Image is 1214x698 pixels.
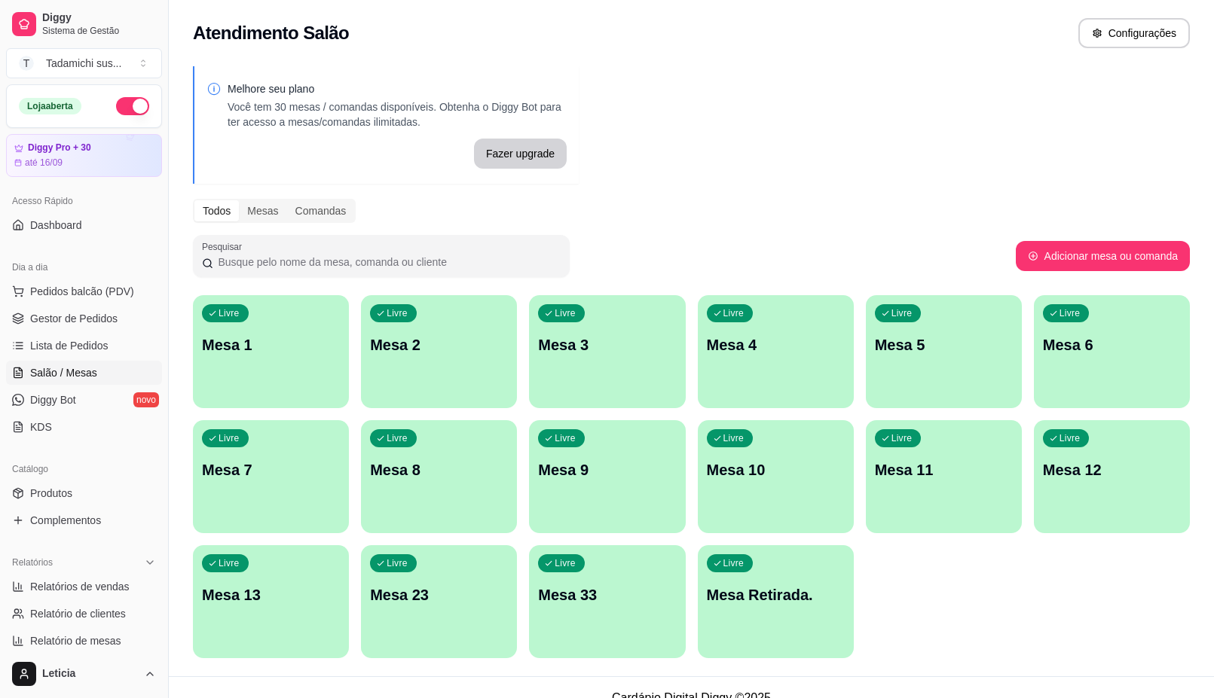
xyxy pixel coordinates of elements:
[529,420,685,533] button: LivreMesa 9
[361,420,517,533] button: LivreMesa 8
[370,584,508,605] p: Mesa 23
[529,295,685,408] button: LivreMesa 3
[228,81,567,96] p: Melhore seu plano
[1043,334,1181,355] p: Mesa 6
[30,606,126,621] span: Relatório de clientes
[213,255,561,270] input: Pesquisar
[30,486,72,501] span: Produtos
[30,311,118,326] span: Gestor de Pedidos
[19,56,34,71] span: T
[193,295,349,408] button: LivreMesa 1
[6,656,162,692] button: Leticia
[538,334,676,355] p: Mesa 3
[6,575,162,599] a: Relatórios de vendas
[538,584,676,605] p: Mesa 33
[116,97,149,115] button: Alterar Status
[6,134,162,177] a: Diggy Pro + 30até 16/09
[1078,18,1190,48] button: Configurações
[30,338,109,353] span: Lista de Pedidos
[387,557,408,569] p: Livre
[30,392,76,407] span: Diggy Bot
[875,459,1013,480] p: Mesa 11
[875,334,1013,355] p: Mesa 5
[6,255,162,279] div: Dia a dia
[555,557,576,569] p: Livre
[193,21,349,45] h2: Atendimento Salão
[6,629,162,653] a: Relatório de mesas
[6,306,162,331] a: Gestor de Pedidos
[723,307,745,319] p: Livre
[287,200,355,221] div: Comandas
[202,459,340,480] p: Mesa 7
[723,557,745,569] p: Livre
[28,142,91,154] article: Diggy Pro + 30
[194,200,239,221] div: Todos
[698,420,854,533] button: LivreMesa 10
[370,334,508,355] p: Mesa 2
[12,556,53,568] span: Relatórios
[30,513,101,528] span: Complementos
[387,432,408,444] p: Livre
[1060,307,1081,319] p: Livre
[698,545,854,658] button: LivreMesa Retirada.
[30,218,82,233] span: Dashboard
[6,6,162,42] a: DiggySistema de Gestão
[1060,432,1081,444] p: Livre
[866,420,1022,533] button: LivreMesa 11
[6,334,162,358] a: Lista de Pedidos
[30,633,121,648] span: Relatório de mesas
[25,157,63,169] article: até 16/09
[42,11,156,25] span: Diggy
[42,667,138,681] span: Leticia
[1016,241,1190,271] button: Adicionar mesa ou comanda
[6,388,162,412] a: Diggy Botnovo
[474,139,567,169] button: Fazer upgrade
[698,295,854,408] button: LivreMesa 4
[19,98,81,114] div: Loja aberta
[193,545,349,658] button: LivreMesa 13
[219,307,240,319] p: Livre
[1034,295,1190,408] button: LivreMesa 6
[193,420,349,533] button: LivreMesa 7
[707,584,845,605] p: Mesa Retirada.
[891,307,913,319] p: Livre
[219,432,240,444] p: Livre
[202,334,340,355] p: Mesa 1
[866,295,1022,408] button: LivreMesa 5
[30,579,130,594] span: Relatórios de vendas
[6,481,162,505] a: Produtos
[1043,459,1181,480] p: Mesa 12
[387,307,408,319] p: Livre
[42,25,156,37] span: Sistema de Gestão
[6,213,162,237] a: Dashboard
[6,415,162,439] a: KDS
[723,432,745,444] p: Livre
[6,48,162,78] button: Select a team
[707,334,845,355] p: Mesa 4
[6,508,162,532] a: Complementos
[202,584,340,605] p: Mesa 13
[1034,420,1190,533] button: LivreMesa 12
[202,240,247,253] label: Pesquisar
[538,459,676,480] p: Mesa 9
[370,459,508,480] p: Mesa 8
[30,284,134,299] span: Pedidos balcão (PDV)
[30,365,97,380] span: Salão / Mesas
[707,459,845,480] p: Mesa 10
[361,545,517,658] button: LivreMesa 23
[6,361,162,385] a: Salão / Mesas
[6,457,162,481] div: Catálogo
[891,432,913,444] p: Livre
[6,189,162,213] div: Acesso Rápido
[555,432,576,444] p: Livre
[6,279,162,303] button: Pedidos balcão (PDV)
[239,200,286,221] div: Mesas
[555,307,576,319] p: Livre
[30,419,52,434] span: KDS
[228,99,567,130] p: Você tem 30 mesas / comandas disponíveis. Obtenha o Diggy Bot para ter acesso a mesas/comandas il...
[529,545,685,658] button: LivreMesa 33
[46,56,121,71] div: Tadamichi sus ...
[6,602,162,626] a: Relatório de clientes
[219,557,240,569] p: Livre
